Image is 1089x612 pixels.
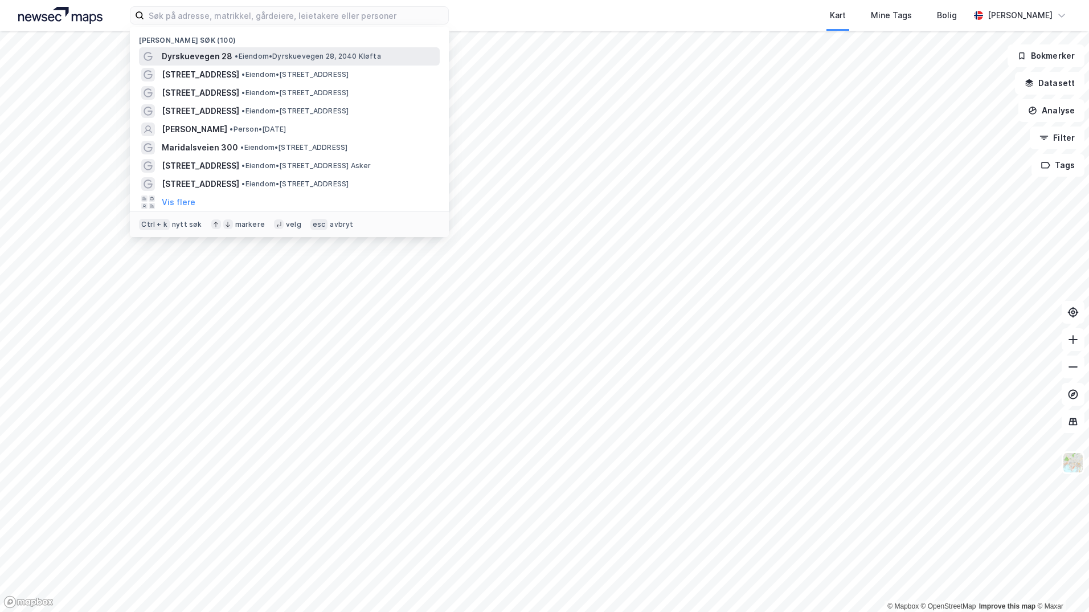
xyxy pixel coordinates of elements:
[887,602,919,610] a: Mapbox
[241,107,349,116] span: Eiendom • [STREET_ADDRESS]
[286,220,301,229] div: velg
[172,220,202,229] div: nytt søk
[162,123,227,136] span: [PERSON_NAME]
[241,70,245,79] span: •
[241,70,349,79] span: Eiendom • [STREET_ADDRESS]
[162,50,232,63] span: Dyrskuevegen 28
[162,195,195,209] button: Vis flere
[235,52,380,61] span: Eiendom • Dyrskuevegen 28, 2040 Kløfta
[241,161,245,170] span: •
[1015,72,1084,95] button: Datasett
[241,88,349,97] span: Eiendom • [STREET_ADDRESS]
[162,68,239,81] span: [STREET_ADDRESS]
[330,220,353,229] div: avbryt
[230,125,286,134] span: Person • [DATE]
[830,9,846,22] div: Kart
[162,104,239,118] span: [STREET_ADDRESS]
[241,179,245,188] span: •
[230,125,233,133] span: •
[235,220,265,229] div: markere
[139,219,170,230] div: Ctrl + k
[240,143,244,152] span: •
[162,177,239,191] span: [STREET_ADDRESS]
[241,161,371,170] span: Eiendom • [STREET_ADDRESS] Asker
[979,602,1035,610] a: Improve this map
[937,9,957,22] div: Bolig
[241,88,245,97] span: •
[1031,154,1084,177] button: Tags
[162,86,239,100] span: [STREET_ADDRESS]
[871,9,912,22] div: Mine Tags
[1062,452,1084,474] img: Z
[241,107,245,115] span: •
[310,219,328,230] div: esc
[144,7,448,24] input: Søk på adresse, matrikkel, gårdeiere, leietakere eller personer
[1030,127,1084,149] button: Filter
[235,52,238,60] span: •
[921,602,976,610] a: OpenStreetMap
[988,9,1053,22] div: [PERSON_NAME]
[1032,557,1089,612] div: Kontrollprogram for chat
[1032,557,1089,612] iframe: Chat Widget
[162,159,239,173] span: [STREET_ADDRESS]
[162,141,238,154] span: Maridalsveien 300
[241,179,349,189] span: Eiendom • [STREET_ADDRESS]
[18,7,103,24] img: logo.a4113a55bc3d86da70a041830d287a7e.svg
[130,27,449,47] div: [PERSON_NAME] søk (100)
[1008,44,1084,67] button: Bokmerker
[240,143,347,152] span: Eiendom • [STREET_ADDRESS]
[3,595,54,609] a: Mapbox homepage
[1018,99,1084,122] button: Analyse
